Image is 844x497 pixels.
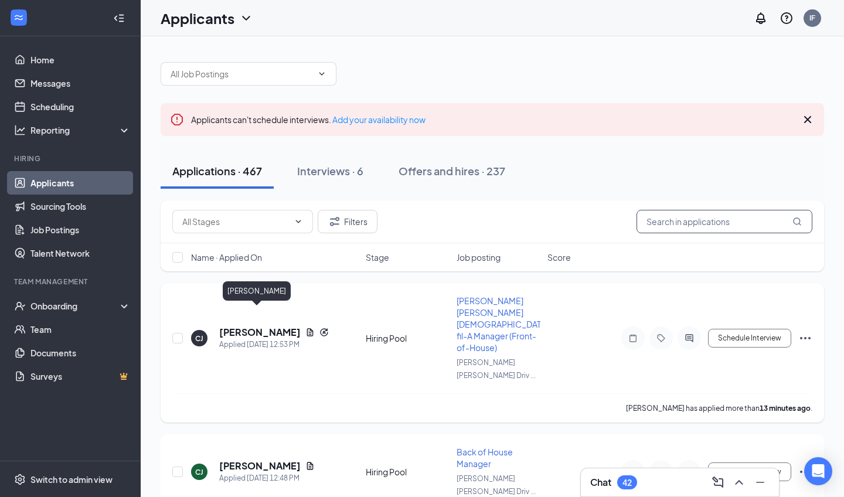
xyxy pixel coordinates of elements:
[637,210,812,233] input: Search in applications
[14,300,26,312] svg: UserCheck
[709,473,727,492] button: ComposeMessage
[804,457,832,485] div: Open Intercom Messenger
[457,358,536,380] span: [PERSON_NAME] [PERSON_NAME] Driv ...
[711,475,725,489] svg: ComposeMessage
[626,333,640,343] svg: Note
[682,333,696,343] svg: ActiveChat
[191,114,426,125] span: Applicants can't schedule interviews.
[172,164,262,178] div: Applications · 467
[457,295,552,353] span: [PERSON_NAME] [PERSON_NAME] [DEMOGRAPHIC_DATA]-fil-A Manager (Front-of-House)
[195,467,203,477] div: CJ
[654,333,668,343] svg: Tag
[366,466,450,478] div: Hiring Pool
[457,251,501,263] span: Job posting
[219,339,329,350] div: Applied [DATE] 12:53 PM
[626,467,640,476] svg: Note
[239,11,253,25] svg: ChevronDown
[161,8,234,28] h1: Applicants
[730,473,748,492] button: ChevronUp
[798,331,812,345] svg: Ellipses
[732,475,746,489] svg: ChevronUp
[30,171,131,195] a: Applicants
[30,95,131,118] a: Scheduling
[547,251,571,263] span: Score
[30,341,131,365] a: Documents
[219,459,301,472] h5: [PERSON_NAME]
[14,474,26,485] svg: Settings
[366,251,389,263] span: Stage
[294,217,303,226] svg: ChevronDown
[682,467,696,476] svg: ActiveChat
[14,154,128,164] div: Hiring
[399,164,505,178] div: Offers and hires · 237
[654,467,668,476] svg: Tag
[219,472,315,484] div: Applied [DATE] 12:48 PM
[297,164,363,178] div: Interviews · 6
[318,210,377,233] button: Filter Filters
[195,333,203,343] div: CJ
[30,318,131,341] a: Team
[30,218,131,241] a: Job Postings
[191,251,262,263] span: Name · Applied On
[590,476,611,489] h3: Chat
[751,473,770,492] button: Minimize
[30,72,131,95] a: Messages
[30,365,131,388] a: SurveysCrown
[30,241,131,265] a: Talent Network
[754,11,768,25] svg: Notifications
[14,277,128,287] div: Team Management
[457,447,513,469] span: Back of House Manager
[317,69,326,79] svg: ChevronDown
[780,11,794,25] svg: QuestionInfo
[798,465,812,479] svg: Ellipses
[708,329,791,348] button: Schedule Interview
[182,215,289,228] input: All Stages
[457,474,536,496] span: [PERSON_NAME] [PERSON_NAME] Driv ...
[30,300,121,312] div: Onboarding
[319,328,329,337] svg: Reapply
[170,113,184,127] svg: Error
[14,124,26,136] svg: Analysis
[626,403,812,413] p: [PERSON_NAME] has applied more than .
[332,114,426,125] a: Add your availability now
[113,12,125,24] svg: Collapse
[13,12,25,23] svg: WorkstreamLogo
[622,478,632,488] div: 42
[30,124,131,136] div: Reporting
[366,332,450,344] div: Hiring Pool
[328,215,342,229] svg: Filter
[219,326,301,339] h5: [PERSON_NAME]
[223,281,291,301] div: [PERSON_NAME]
[305,328,315,337] svg: Document
[30,48,131,72] a: Home
[753,475,767,489] svg: Minimize
[801,113,815,127] svg: Cross
[30,195,131,218] a: Sourcing Tools
[708,462,791,481] button: Schedule Interview
[171,67,312,80] input: All Job Postings
[30,474,113,485] div: Switch to admin view
[305,461,315,471] svg: Document
[809,13,815,23] div: IF
[760,404,811,413] b: 13 minutes ago
[792,217,802,226] svg: MagnifyingGlass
